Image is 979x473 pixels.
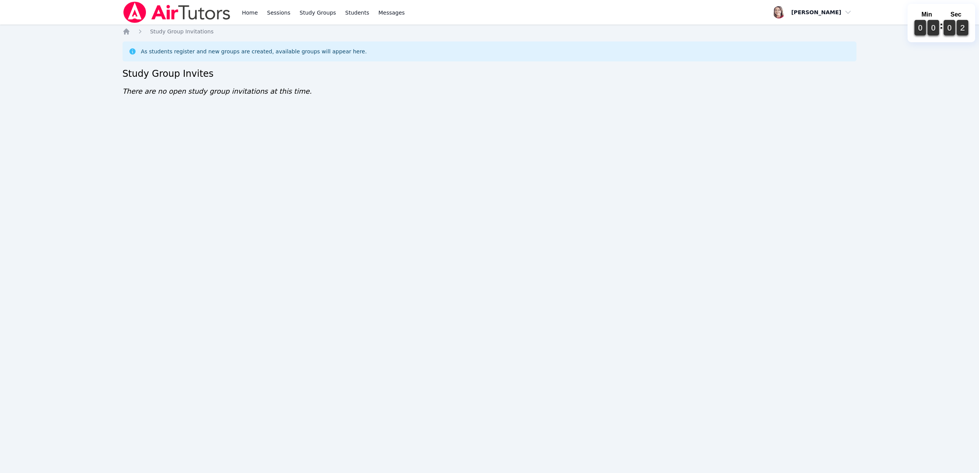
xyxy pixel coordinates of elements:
span: There are no open study group invitations at this time. [123,87,312,95]
img: Air Tutors [123,2,231,23]
span: Messages [378,9,405,17]
nav: Breadcrumb [123,28,857,35]
div: As students register and new groups are created, available groups will appear here. [141,48,367,55]
a: Study Group Invitations [150,28,214,35]
h2: Study Group Invites [123,68,857,80]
